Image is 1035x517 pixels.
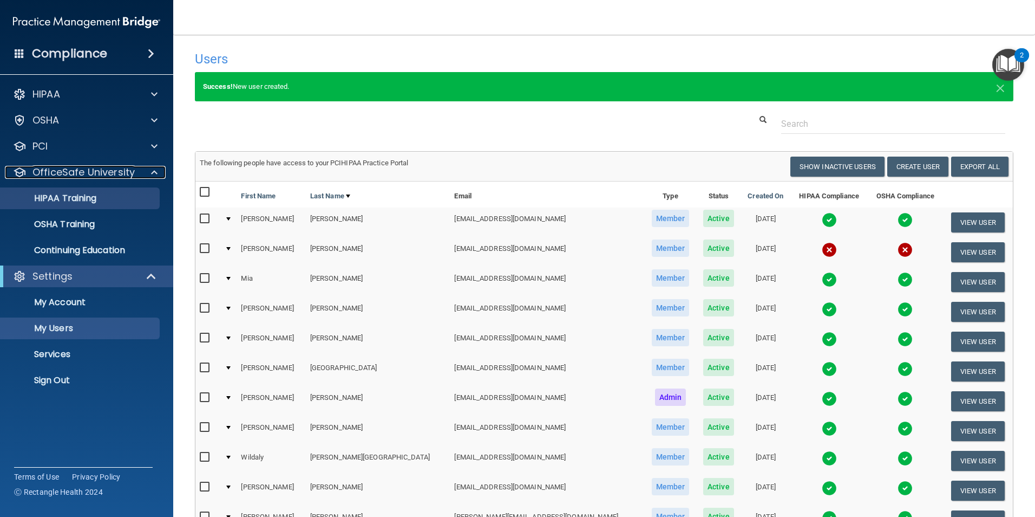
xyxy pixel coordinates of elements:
[32,46,107,61] h4: Compliance
[655,389,686,406] span: Admin
[310,190,350,203] a: Last Name
[652,269,690,287] span: Member
[790,157,885,177] button: Show Inactive Users
[237,267,305,297] td: Mia
[703,478,734,495] span: Active
[32,88,60,101] p: HIPAA
[822,302,837,317] img: tick.e7d51cea.svg
[32,166,135,179] p: OfficeSafe University
[13,270,157,283] a: Settings
[450,327,644,357] td: [EMAIL_ADDRESS][DOMAIN_NAME]
[703,299,734,316] span: Active
[13,114,158,127] a: OSHA
[450,237,644,267] td: [EMAIL_ADDRESS][DOMAIN_NAME]
[868,182,943,208] th: OSHA Compliance
[652,448,690,466] span: Member
[822,421,837,436] img: tick.e7d51cea.svg
[703,240,734,257] span: Active
[822,242,837,257] img: cross.ca9f0e7f.svg
[13,166,158,179] a: OfficeSafe University
[450,416,644,446] td: [EMAIL_ADDRESS][DOMAIN_NAME]
[7,349,155,360] p: Services
[887,157,948,177] button: Create User
[951,212,1005,232] button: View User
[951,272,1005,292] button: View User
[652,329,690,346] span: Member
[741,237,790,267] td: [DATE]
[652,478,690,495] span: Member
[14,487,103,497] span: Ⓒ Rectangle Health 2024
[741,416,790,446] td: [DATE]
[450,297,644,327] td: [EMAIL_ADDRESS][DOMAIN_NAME]
[703,389,734,406] span: Active
[898,212,913,228] img: tick.e7d51cea.svg
[898,302,913,317] img: tick.e7d51cea.svg
[951,391,1005,411] button: View User
[72,471,121,482] a: Privacy Policy
[822,361,837,377] img: tick.e7d51cea.svg
[237,237,305,267] td: [PERSON_NAME]
[237,297,305,327] td: [PERSON_NAME]
[822,332,837,347] img: tick.e7d51cea.svg
[992,49,1024,81] button: Open Resource Center, 2 new notifications
[241,190,276,203] a: First Name
[195,52,666,66] h4: Users
[652,210,690,227] span: Member
[822,481,837,496] img: tick.e7d51cea.svg
[306,386,450,416] td: [PERSON_NAME]
[741,327,790,357] td: [DATE]
[898,391,913,406] img: tick.e7d51cea.svg
[951,332,1005,352] button: View User
[450,267,644,297] td: [EMAIL_ADDRESS][DOMAIN_NAME]
[306,327,450,357] td: [PERSON_NAME]
[703,269,734,287] span: Active
[652,299,690,316] span: Member
[450,182,644,208] th: Email
[822,391,837,406] img: tick.e7d51cea.svg
[703,418,734,436] span: Active
[898,242,913,257] img: cross.ca9f0e7f.svg
[951,421,1005,441] button: View User
[450,476,644,506] td: [EMAIL_ADDRESS][DOMAIN_NAME]
[951,302,1005,322] button: View User
[781,114,1005,134] input: Search
[7,297,155,308] p: My Account
[32,140,48,153] p: PCI
[7,245,155,256] p: Continuing Education
[741,267,790,297] td: [DATE]
[741,476,790,506] td: [DATE]
[741,357,790,386] td: [DATE]
[7,375,155,386] p: Sign Out
[306,208,450,237] td: [PERSON_NAME]
[822,212,837,228] img: tick.e7d51cea.svg
[195,72,1013,101] div: New user created.
[697,182,741,208] th: Status
[450,208,644,237] td: [EMAIL_ADDRESS][DOMAIN_NAME]
[652,418,690,436] span: Member
[995,80,1005,93] button: Close
[951,242,1005,262] button: View User
[741,208,790,237] td: [DATE]
[450,446,644,476] td: [EMAIL_ADDRESS][DOMAIN_NAME]
[1020,55,1024,69] div: 2
[237,446,305,476] td: Wildaly
[951,157,1008,177] a: Export All
[898,451,913,466] img: tick.e7d51cea.svg
[748,190,783,203] a: Created On
[306,267,450,297] td: [PERSON_NAME]
[898,272,913,287] img: tick.e7d51cea.svg
[995,76,1005,98] span: ×
[898,332,913,347] img: tick.e7d51cea.svg
[306,446,450,476] td: [PERSON_NAME][GEOGRAPHIC_DATA]
[7,219,95,230] p: OSHA Training
[306,416,450,446] td: [PERSON_NAME]
[652,240,690,257] span: Member
[237,386,305,416] td: [PERSON_NAME]
[741,446,790,476] td: [DATE]
[703,359,734,376] span: Active
[306,476,450,506] td: [PERSON_NAME]
[790,182,867,208] th: HIPAA Compliance
[237,327,305,357] td: [PERSON_NAME]
[13,88,158,101] a: HIPAA
[200,159,409,167] span: The following people have access to your PCIHIPAA Practice Portal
